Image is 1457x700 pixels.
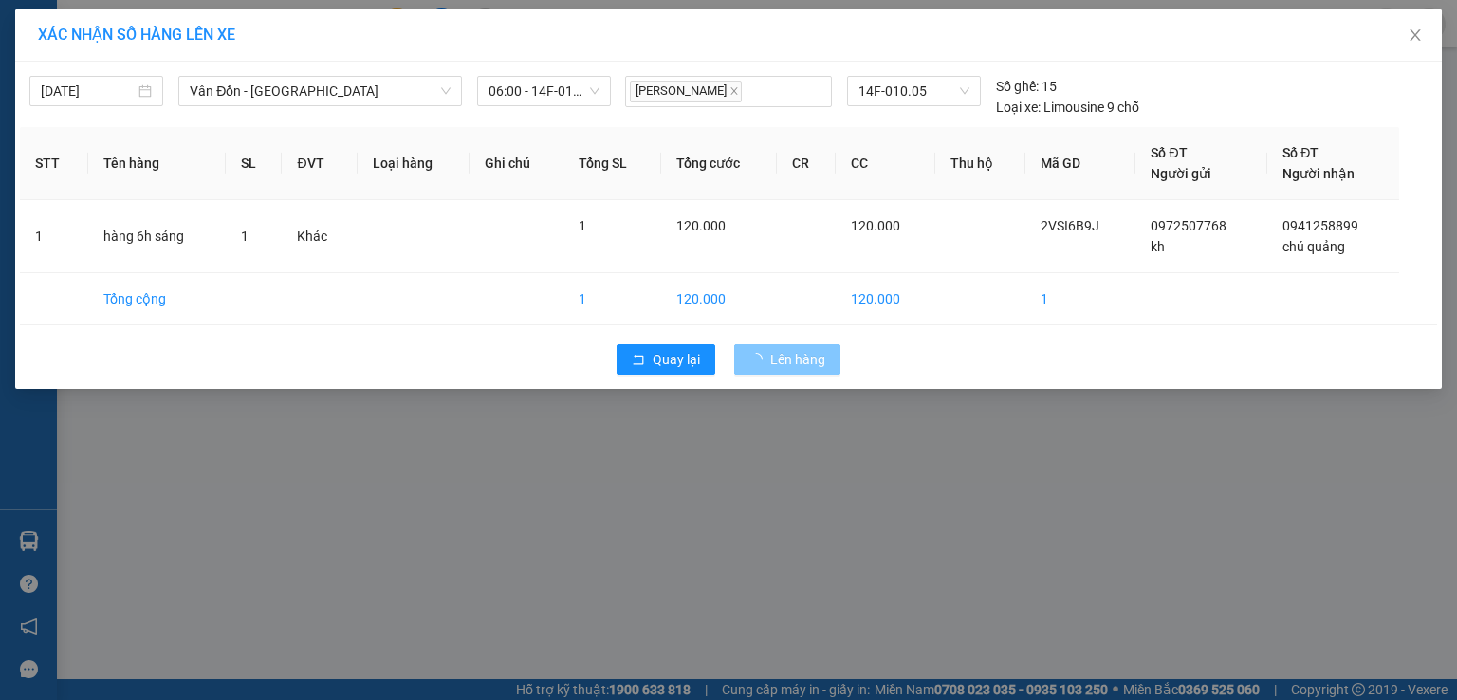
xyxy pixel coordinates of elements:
span: XÁC NHẬN SỐ HÀNG LÊN XE [38,26,235,44]
th: Ghi chú [470,127,563,200]
th: SL [226,127,283,200]
span: 120.000 [851,218,900,233]
span: rollback [632,353,645,368]
th: Tổng cước [661,127,778,200]
td: hàng 6h sáng [88,200,226,273]
span: Người nhận [1282,166,1355,181]
th: Thu hộ [935,127,1025,200]
button: Lên hàng [734,344,840,375]
th: CR [777,127,836,200]
td: 1 [1025,273,1136,325]
td: Tổng cộng [88,273,226,325]
button: Close [1389,9,1442,63]
span: Số ĐT [1282,145,1319,160]
span: Vân Đồn - Hà Nội [190,77,451,105]
input: 13/10/2025 [41,81,135,101]
span: 2VSI6B9J [1041,218,1099,233]
div: Limousine 9 chỗ [996,97,1139,118]
th: ĐVT [282,127,357,200]
span: down [440,85,452,97]
span: chú quảng [1282,239,1345,254]
td: Khác [282,200,357,273]
span: Lên hàng [770,349,825,370]
span: 06:00 - 14F-010.05 [489,77,599,105]
span: Loại xe: [996,97,1041,118]
span: close [1408,28,1423,43]
span: 120.000 [676,218,726,233]
th: Mã GD [1025,127,1136,200]
span: close [729,86,739,96]
th: Loại hàng [358,127,470,200]
th: STT [20,127,88,200]
button: rollbackQuay lại [617,344,715,375]
span: loading [749,353,770,366]
span: Quay lại [653,349,700,370]
th: Tên hàng [88,127,226,200]
span: Số ĐT [1151,145,1187,160]
td: 1 [20,200,88,273]
td: 1 [563,273,661,325]
span: [PERSON_NAME] [630,81,742,102]
span: Người gửi [1151,166,1211,181]
th: CC [836,127,934,200]
span: 1 [579,218,586,233]
span: kh [1151,239,1165,254]
th: Tổng SL [563,127,661,200]
td: 120.000 [836,273,934,325]
span: Số ghế: [996,76,1039,97]
span: 1 [241,229,249,244]
td: 120.000 [661,273,778,325]
span: 0941258899 [1282,218,1358,233]
span: 0972507768 [1151,218,1226,233]
div: 15 [996,76,1057,97]
span: 14F-010.05 [858,77,968,105]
